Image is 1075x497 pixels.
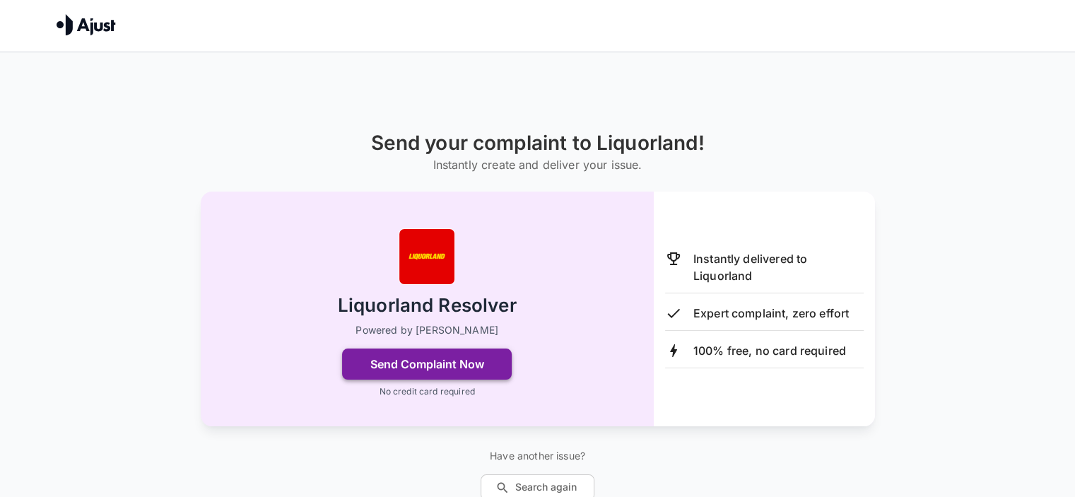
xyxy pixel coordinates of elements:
[57,14,116,35] img: Ajust
[693,305,849,322] p: Expert complaint, zero effort
[379,385,474,398] p: No credit card required
[370,131,704,155] h1: Send your complaint to Liquorland!
[693,342,846,359] p: 100% free, no card required
[370,155,704,175] h6: Instantly create and deliver your issue.
[481,449,594,463] p: Have another issue?
[342,349,512,380] button: Send Complaint Now
[338,293,517,318] h2: Liquorland Resolver
[693,250,864,284] p: Instantly delivered to Liquorland
[399,228,455,285] img: Liquorland
[356,323,498,337] p: Powered by [PERSON_NAME]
